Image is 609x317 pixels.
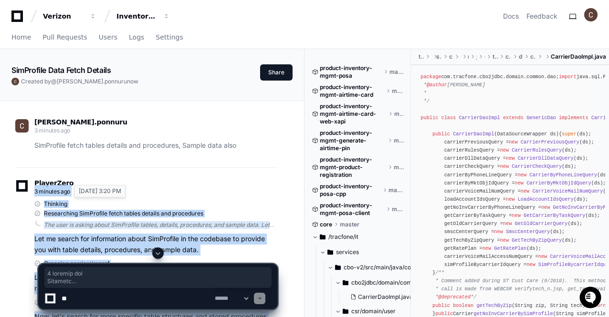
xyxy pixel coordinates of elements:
[518,155,574,161] span: CarrierDllDataQuery
[34,234,277,256] p: Let me search for information about SimProfile in the codebase to provide you with table details,...
[521,139,579,145] span: CarrierPreviousQuery
[484,53,485,61] span: com
[320,231,325,243] svg: Directory
[389,68,404,76] span: master
[436,53,441,61] span: services
[512,213,520,218] span: new
[10,118,25,133] img: Chakravarthi Ponnuru
[340,221,359,228] span: master
[505,53,511,61] span: cbo2jdbc
[260,64,293,81] button: Share
[494,229,503,235] span: new
[453,131,494,137] span: CarrierDaoImpl
[51,78,57,85] span: @
[532,188,603,194] span: CarrierVoiceMailNumQuery
[99,27,117,49] a: Users
[506,196,514,202] span: new
[99,34,117,40] span: Users
[47,270,269,285] span: 4 loremip dol Sitametc Adipiscinge SedDoeiusm tempo incidi utlabor etd magnaaliqu Eni admi ve qui...
[388,186,404,194] span: master
[394,137,404,144] span: master
[519,53,523,61] span: domain
[30,127,77,135] span: [PERSON_NAME]
[584,8,598,21] img: ACg8ocL2OgZL-7g7VPdNOHNYJqQTRhCHM7hp1mK3cs0GxIN35amyLQ=s96-c
[494,245,526,251] span: GetRatePlan
[449,53,453,61] span: cbo-v2
[11,65,111,75] app-text-character-animate: SimProfile Data Fetch Details
[500,147,509,153] span: new
[320,245,411,260] button: services
[129,27,144,49] a: Logs
[39,8,100,25] button: Verizon
[526,180,591,186] span: CarrierByMktObjIdQuery
[11,34,31,40] span: Home
[44,200,67,208] span: Thinking
[32,80,121,88] div: We're available if you need us!
[156,27,183,49] a: Settings
[148,102,174,113] button: See all
[44,210,203,217] span: Researching SimProfile fetch tables details and procedures
[328,233,358,241] span: /tracfone/it
[503,11,519,21] a: Docs
[562,131,577,137] span: super
[10,71,27,88] img: 1736555170064-99ba0984-63c1-480f-8ee9-699278ef63ed
[67,148,115,156] a: Powered byPylon
[500,164,509,169] span: new
[21,78,138,85] span: Created by
[42,34,87,40] span: Pull Requests
[42,27,87,49] a: Pull Requests
[512,147,562,153] span: CarrierRulesQuery
[116,11,157,21] div: Inventory Management
[559,115,588,121] span: implements
[312,229,404,245] button: /tracfone/it
[34,180,73,186] span: PlayerZero
[34,127,70,134] span: 3 minutes ago
[506,155,514,161] span: new
[500,237,509,243] span: new
[420,74,441,80] span: package
[394,164,404,171] span: master
[518,172,526,178] span: new
[509,139,517,145] span: new
[327,246,333,258] svg: Directory
[156,34,183,40] span: Settings
[11,78,19,85] img: ACg8ocL2OgZL-7g7VPdNOHNYJqQTRhCHM7hp1mK3cs0GxIN35amyLQ=s96-c
[559,74,577,80] span: import
[512,164,562,169] span: CarrierCheckQuery
[483,245,491,251] span: new
[441,115,456,121] span: class
[541,205,550,210] span: new
[34,188,70,195] span: 3 minutes ago
[10,9,29,28] img: PlayerZero
[392,205,404,213] span: master
[15,119,29,133] img: ACg8ocL2OgZL-7g7VPdNOHNYJqQTRhCHM7hp1mK3cs0GxIN35amyLQ=s96-c
[34,118,127,126] span: [PERSON_NAME].ponnuru
[43,11,84,21] div: Verizon
[10,103,61,111] div: Past conversations
[320,183,381,198] span: product-inventory-posa-cpp
[34,140,277,151] p: SimProfile fetch tables details and procedures, Sample data also
[129,34,144,40] span: Logs
[79,127,83,135] span: •
[494,131,559,137] span: (DataSourceWrapper ds)
[84,127,104,135] span: [DATE]
[420,115,438,121] span: public
[11,27,31,49] a: Home
[320,156,386,179] span: product-inventory-mgmt-product-registration
[503,115,524,121] span: extends
[74,185,126,197] div: [DATE] 3:20 PM
[578,286,604,311] iframe: Open customer support
[320,221,332,228] span: core
[526,115,556,121] span: GenericDao
[530,53,535,61] span: common
[526,11,557,21] button: Feedback
[518,196,574,202] span: LoadAccountIdsQuery
[392,87,404,95] span: master
[113,8,174,25] button: Inventory Management
[10,38,174,53] div: Welcome
[419,53,424,61] span: tracfone
[514,180,523,186] span: new
[506,229,550,235] span: SmscCenterQuery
